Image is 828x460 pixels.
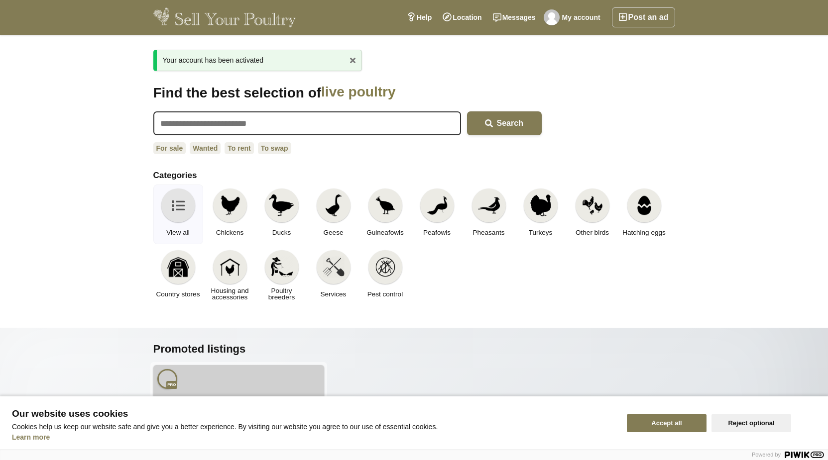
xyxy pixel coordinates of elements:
img: Services [323,256,345,278]
span: Guineafowls [366,229,403,236]
span: Chickens [216,229,244,236]
img: Poultry breeders [271,256,293,278]
a: Guineafowls Guineafowls [360,184,410,244]
span: Country stores [156,291,200,297]
img: Turkeys [530,194,552,216]
span: Pheasants [473,229,505,236]
h2: Promoted listings [153,343,675,356]
span: Turkeys [529,229,553,236]
a: Post an ad [612,7,675,27]
button: Reject optional [711,414,791,432]
img: AKomm [157,369,177,389]
span: Geese [324,229,344,236]
span: Peafowls [423,229,451,236]
h2: Categories [153,171,675,181]
span: Other birds [576,229,609,236]
span: Housing and accessories [208,287,252,300]
h1: Find the best selection of [153,84,542,101]
img: Sell Your Poultry [153,7,296,27]
a: Learn more [12,433,50,441]
span: Professional member [166,381,177,389]
span: Hatching eggs [622,229,665,236]
span: Search [497,119,523,127]
a: Pheasants Pheasants [464,184,514,244]
img: Country stores [167,256,189,278]
a: View all [153,184,203,244]
a: Country stores Country stores [153,246,203,306]
img: Housing and accessories [219,256,241,278]
img: Pest control [374,256,396,278]
a: Ducks Ducks [257,184,307,244]
a: Help [401,7,437,27]
img: Pheasants [478,194,500,216]
img: Ducks [269,194,294,216]
a: Hatching eggs Hatching eggs [619,184,669,244]
span: Pest control [367,291,403,297]
span: Ducks [272,229,291,236]
a: Turkeys Turkeys [516,184,566,244]
a: My account [541,7,606,27]
a: To rent [225,142,253,154]
a: Chickens Chickens [205,184,255,244]
img: Guineafowls [374,194,396,216]
a: Wanted [190,142,221,154]
img: Geese [323,194,345,216]
a: Housing and accessories Housing and accessories [205,246,255,306]
a: Services Services [309,246,358,306]
a: Peafowls Peafowls [412,184,462,244]
span: Services [321,291,347,297]
button: Search [467,111,542,135]
img: Other birds [582,194,603,216]
a: Messages [487,7,541,27]
span: Our website uses cookies [12,409,615,419]
img: Hatching eggs [633,194,655,216]
span: Powered by [752,452,781,458]
a: Location [437,7,487,27]
a: Pro [157,369,177,389]
div: Your account has been activated [153,50,362,71]
button: Accept all [627,414,707,432]
a: Other birds Other birds [568,184,617,244]
p: Cookies help us keep our website safe and give you a better experience. By visiting our website y... [12,423,615,431]
a: Poultry breeders Poultry breeders [257,246,307,306]
a: Geese Geese [309,184,358,244]
img: Pure [544,9,560,25]
span: housing and accessories [321,84,488,101]
img: Peafowls [426,194,448,216]
span: Poultry breeders [260,287,304,300]
a: x [346,53,360,68]
img: Chickens [219,194,241,216]
a: To swap [258,142,291,154]
a: For sale [153,142,186,154]
span: View all [166,229,189,236]
a: Pest control Pest control [360,246,410,306]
